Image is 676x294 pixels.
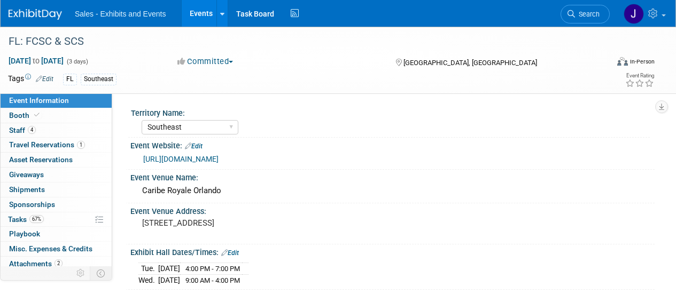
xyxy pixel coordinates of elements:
span: [DATE] [DATE] [8,56,64,66]
a: Sponsorships [1,197,112,212]
div: Event Venue Address: [130,203,655,217]
a: Playbook [1,227,112,241]
i: Booth reservation complete [34,112,40,118]
a: Giveaways [1,168,112,182]
span: Event Information [9,96,69,105]
span: (3 days) [66,58,88,65]
a: Search [561,5,610,23]
span: Playbook [9,229,40,238]
a: Asset Reservations [1,153,112,167]
span: Sales - Exhibits and Events [75,10,166,18]
a: Tasks67% [1,212,112,227]
div: Event Venue Name: [130,170,655,183]
span: Asset Reservations [9,155,73,164]
div: Territory Name: [131,105,650,118]
a: Shipments [1,182,112,197]
td: [DATE] [158,263,180,274]
span: to [31,57,41,65]
a: Booth [1,108,112,123]
span: 9:00 AM - 4:00 PM [185,276,240,284]
span: Staff [9,126,36,134]
td: Personalize Event Tab Strip [72,266,90,280]
td: Tags [8,73,53,85]
span: Giveaways [9,170,44,179]
span: 4:00 PM - 7:00 PM [185,265,240,273]
span: 67% [29,215,44,223]
td: Toggle Event Tabs [90,266,112,280]
div: Southeast [81,74,116,85]
span: Search [575,10,600,18]
span: 1 [77,141,85,149]
img: Format-Inperson.png [617,57,628,66]
div: Event Website: [130,138,655,152]
div: FL [63,74,77,85]
a: Edit [185,142,203,150]
div: In-Person [630,58,655,66]
td: Wed. [138,274,158,285]
span: Tasks [8,215,44,224]
pre: [STREET_ADDRESS] [142,218,337,228]
button: Committed [174,56,237,67]
span: Booth [9,111,42,120]
span: Sponsorships [9,200,55,209]
div: Exhibit Hall Dates/Times: [130,244,655,258]
a: Event Information [1,93,112,108]
span: Shipments [9,185,45,194]
td: Tue. [138,263,158,274]
span: 4 [28,126,36,134]
img: ExhibitDay [9,9,62,20]
td: [DATE] [158,274,180,285]
div: Caribe Royale Orlando [138,182,647,199]
span: Misc. Expenses & Credits [9,244,92,253]
div: Event Format [560,55,655,71]
a: Misc. Expenses & Credits [1,242,112,256]
a: [URL][DOMAIN_NAME] [143,155,219,163]
a: Edit [221,249,239,257]
a: Staff4 [1,123,112,138]
span: Attachments [9,259,63,268]
div: Event Rating [625,73,654,78]
a: Attachments2 [1,257,112,271]
span: 2 [55,259,63,267]
a: Travel Reservations1 [1,138,112,152]
a: Edit [36,75,53,83]
div: FL: FCSC & SCS [5,32,600,51]
img: Jen Bishop [624,4,644,24]
span: [GEOGRAPHIC_DATA], [GEOGRAPHIC_DATA] [403,59,537,67]
span: Travel Reservations [9,140,85,149]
